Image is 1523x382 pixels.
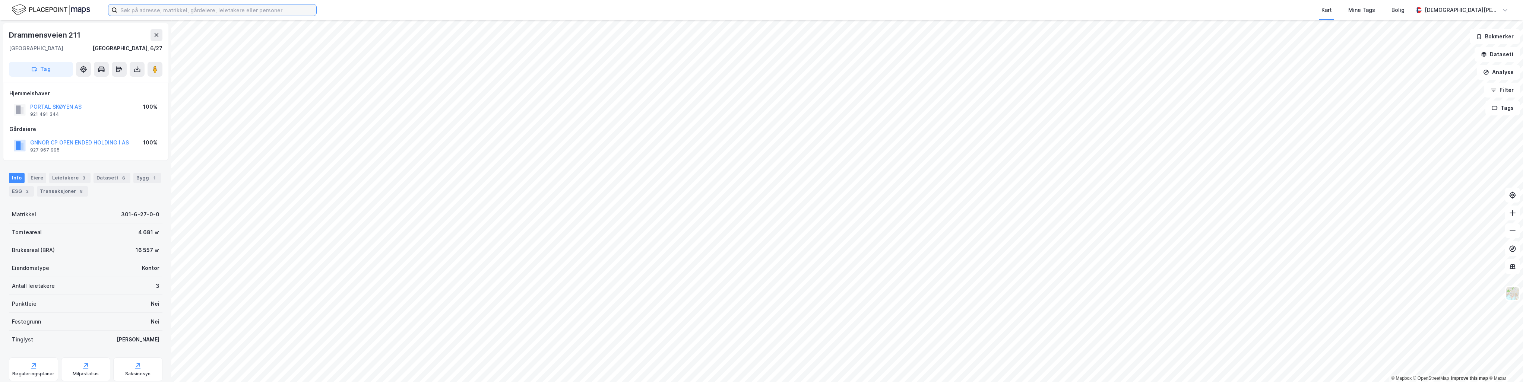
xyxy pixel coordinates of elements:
[117,335,159,344] div: [PERSON_NAME]
[1451,376,1488,381] a: Improve this map
[23,188,31,195] div: 2
[12,317,41,326] div: Festegrunn
[1391,376,1412,381] a: Mapbox
[1485,101,1520,115] button: Tags
[1470,29,1520,44] button: Bokmerker
[9,89,162,98] div: Hjemmelshaver
[92,44,162,53] div: [GEOGRAPHIC_DATA], 6/27
[80,174,88,182] div: 3
[1505,286,1520,300] img: Z
[1321,6,1332,15] div: Kart
[1413,376,1449,381] a: OpenStreetMap
[12,281,55,290] div: Antall leietakere
[143,138,158,147] div: 100%
[151,174,158,182] div: 1
[151,299,159,308] div: Nei
[12,264,49,273] div: Eiendomstype
[9,186,34,197] div: ESG
[9,29,82,41] div: Drammensveien 211
[138,228,159,237] div: 4 681 ㎡
[12,299,37,308] div: Punktleie
[125,371,151,377] div: Saksinnsyn
[12,3,90,16] img: logo.f888ab2527a4732fd821a326f86c7f29.svg
[1484,83,1520,98] button: Filter
[12,228,42,237] div: Tomteareal
[12,246,55,255] div: Bruksareal (BRA)
[73,371,99,377] div: Miljøstatus
[1486,346,1523,382] iframe: Chat Widget
[1475,47,1520,62] button: Datasett
[136,246,159,255] div: 16 557 ㎡
[120,174,127,182] div: 6
[94,173,130,183] div: Datasett
[9,125,162,134] div: Gårdeiere
[151,317,159,326] div: Nei
[37,186,88,197] div: Transaksjoner
[121,210,159,219] div: 301-6-27-0-0
[1425,6,1499,15] div: [DEMOGRAPHIC_DATA][PERSON_NAME]
[12,335,33,344] div: Tinglyst
[77,188,85,195] div: 8
[143,102,158,111] div: 100%
[12,371,54,377] div: Reguleringsplaner
[1348,6,1375,15] div: Mine Tags
[49,173,91,183] div: Leietakere
[117,4,316,16] input: Søk på adresse, matrikkel, gårdeiere, leietakere eller personer
[28,173,46,183] div: Eiere
[30,111,59,117] div: 921 491 344
[142,264,159,273] div: Kontor
[9,173,25,183] div: Info
[1477,65,1520,80] button: Analyse
[156,281,159,290] div: 3
[9,62,73,77] button: Tag
[1391,6,1405,15] div: Bolig
[30,147,60,153] div: 927 967 995
[133,173,161,183] div: Bygg
[9,44,63,53] div: [GEOGRAPHIC_DATA]
[12,210,36,219] div: Matrikkel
